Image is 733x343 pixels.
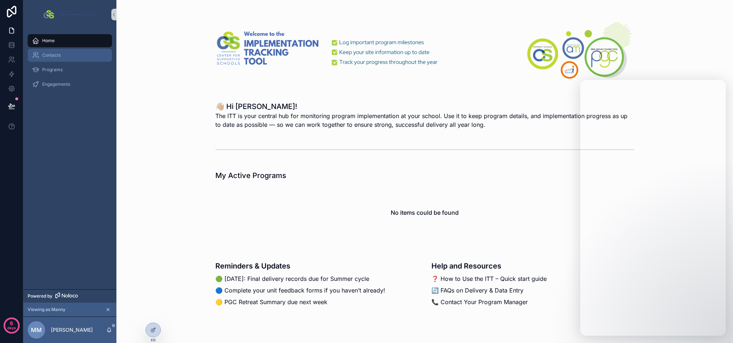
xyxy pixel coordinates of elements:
span: MM [31,326,42,334]
img: 33327-ITT-Banner-Noloco-(4).png [215,17,634,81]
p: 📞 Contact Your Program Manager [431,298,634,306]
p: 6 [10,320,13,327]
a: Programs [28,63,112,76]
p: 🔄 FAQs on Delivery & Data Entry [431,286,634,295]
h3: Help and Resources [431,261,634,271]
span: Powered by [28,293,52,299]
a: Engagements [28,78,112,91]
span: Viewing as Manny [28,307,65,312]
a: Powered by [23,289,116,303]
iframe: Intercom live chat [580,80,726,336]
span: The ITT is your central hub for monitoring program implementation at your school. Use it to keep ... [215,112,634,129]
a: Home [28,34,112,47]
span: Home [42,38,55,44]
p: 🟢 [DATE]: Final delivery records due for Summer cycle [215,274,418,283]
p: ❓ How to Use the ITT – Quick start guide [431,274,634,283]
p: 🟡 PGC Retreat Summary due next week [215,298,418,306]
div: scrollable content [23,29,116,100]
span: Programs [42,67,63,73]
h1: My Active Programs [215,170,286,181]
h1: 👋🏼 Hi [PERSON_NAME]! [215,101,634,112]
img: App logo [42,9,97,20]
p: days [7,323,16,333]
p: 🔵 Complete your unit feedback forms if you haven’t already! [215,286,418,295]
a: Contacts [28,49,112,62]
span: Engagements [42,81,70,87]
span: Contacts [42,52,61,58]
p: [PERSON_NAME] [51,326,93,334]
h2: No items could be found [391,208,459,217]
h3: Reminders & Updates [215,261,418,271]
